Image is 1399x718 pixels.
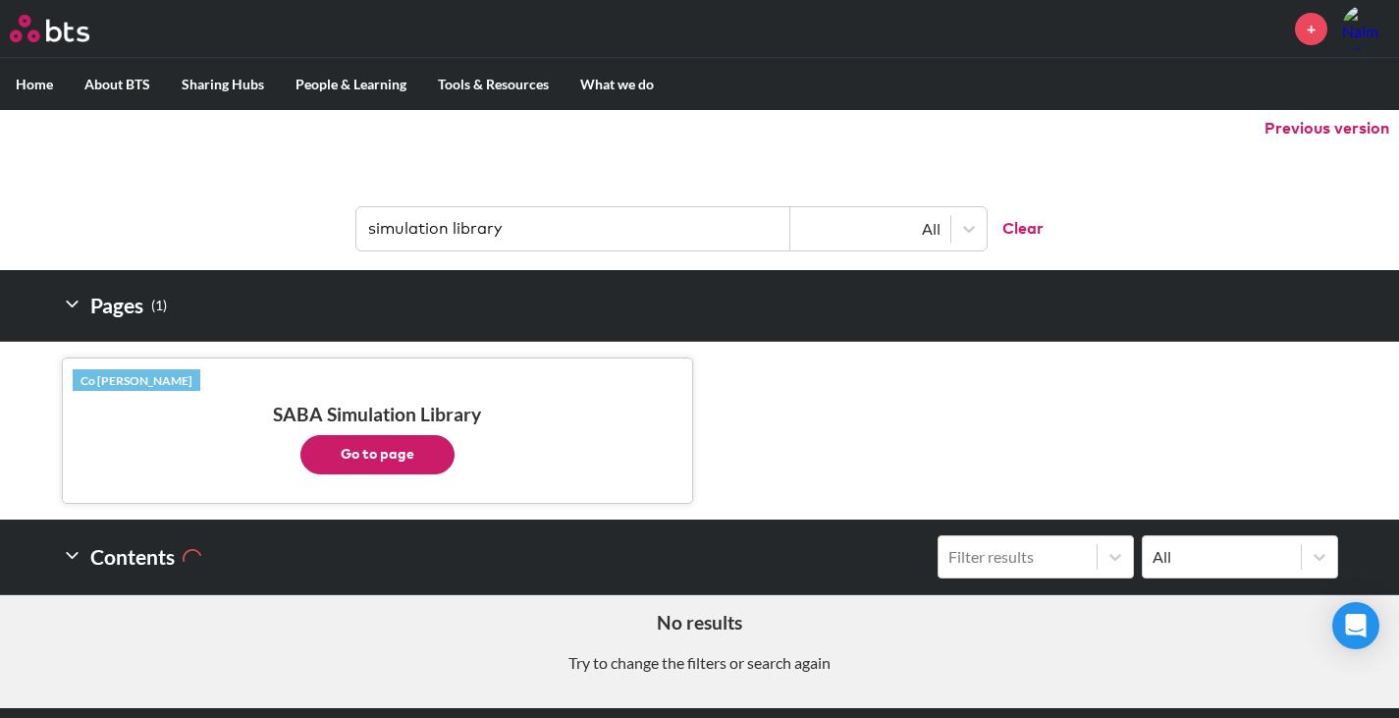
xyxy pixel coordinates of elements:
img: BTS Logo [10,15,89,42]
img: Naim Ali [1342,5,1389,52]
label: What we do [565,59,670,110]
div: All [1153,546,1291,568]
a: Go home [10,15,126,42]
a: Profile [1342,5,1389,52]
h2: Pages [62,286,167,325]
small: ( 1 ) [151,293,167,319]
h5: No results [15,610,1384,636]
div: Filter results [948,546,1087,568]
label: About BTS [69,59,166,110]
h3: SABA Simulation Library [73,403,682,474]
h2: Contents [62,535,202,579]
a: + [1295,13,1327,45]
label: Tools & Resources [422,59,565,110]
p: Try to change the filters or search again [15,652,1384,674]
a: Co [PERSON_NAME] [73,369,200,391]
label: Sharing Hubs [166,59,280,110]
button: Previous version [1264,118,1389,139]
button: Go to page [300,435,455,474]
div: Open Intercom Messenger [1332,602,1379,649]
button: Clear [987,207,1044,250]
input: Find contents, pages and demos... [356,207,790,250]
label: People & Learning [280,59,422,110]
div: All [800,218,941,240]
